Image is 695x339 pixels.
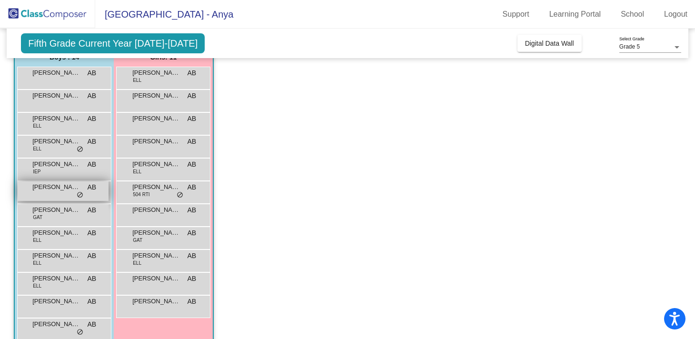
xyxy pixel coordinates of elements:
[188,182,197,192] span: AB
[132,251,180,260] span: [PERSON_NAME]
[133,237,142,244] span: GAT
[88,91,97,101] span: AB
[188,228,197,238] span: AB
[88,297,97,307] span: AB
[33,259,41,267] span: ELL
[88,205,97,215] span: AB
[32,319,80,329] span: [PERSON_NAME]
[88,160,97,169] span: AB
[517,35,582,52] button: Digital Data Wall
[32,297,80,306] span: [PERSON_NAME]
[88,68,97,78] span: AB
[32,137,80,146] span: [PERSON_NAME]
[188,91,197,101] span: AB
[132,160,180,169] span: [PERSON_NAME]
[613,7,652,22] a: School
[32,114,80,123] span: [PERSON_NAME]
[32,182,80,192] span: [PERSON_NAME]
[32,274,80,283] span: [PERSON_NAME]
[95,7,233,22] span: [GEOGRAPHIC_DATA] - Anya
[32,160,80,169] span: [PERSON_NAME]
[32,205,80,215] span: [PERSON_NAME] [PERSON_NAME]
[32,228,80,238] span: [PERSON_NAME]
[88,251,97,261] span: AB
[132,274,180,283] span: [PERSON_NAME] [PERSON_NAME]
[88,274,97,284] span: AB
[132,205,180,215] span: [PERSON_NAME]
[188,114,197,124] span: AB
[133,259,141,267] span: ELL
[77,329,83,336] span: do_not_disturb_alt
[88,137,97,147] span: AB
[88,228,97,238] span: AB
[133,191,149,198] span: 504 RTI
[525,40,574,47] span: Digital Data Wall
[188,137,197,147] span: AB
[77,191,83,199] span: do_not_disturb_alt
[188,297,197,307] span: AB
[188,68,197,78] span: AB
[495,7,537,22] a: Support
[188,274,197,284] span: AB
[32,251,80,260] span: [PERSON_NAME]
[542,7,609,22] a: Learning Portal
[32,68,80,78] span: [PERSON_NAME]
[132,182,180,192] span: [PERSON_NAME]
[88,114,97,124] span: AB
[33,214,42,221] span: GAT
[32,91,80,100] span: [PERSON_NAME]
[132,297,180,306] span: [PERSON_NAME]
[33,145,41,152] span: ELL
[33,122,41,130] span: ELL
[132,91,180,100] span: [PERSON_NAME]
[133,168,141,175] span: ELL
[132,68,180,78] span: [PERSON_NAME]
[88,182,97,192] span: AB
[132,137,180,146] span: [PERSON_NAME]
[177,191,183,199] span: do_not_disturb_alt
[188,251,197,261] span: AB
[33,168,40,175] span: IEP
[619,43,640,50] span: Grade 5
[77,146,83,153] span: do_not_disturb_alt
[33,237,41,244] span: ELL
[188,205,197,215] span: AB
[188,160,197,169] span: AB
[132,228,180,238] span: [PERSON_NAME]
[21,33,205,53] span: Fifth Grade Current Year [DATE]-[DATE]
[88,319,97,329] span: AB
[656,7,695,22] a: Logout
[33,282,41,289] span: ELL
[133,77,141,84] span: ELL
[132,114,180,123] span: [PERSON_NAME]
